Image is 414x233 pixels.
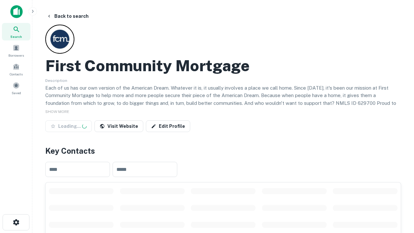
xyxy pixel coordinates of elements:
a: Saved [2,79,30,97]
p: Each of us has our own version of the American Dream. Whatever it is, it usually involves a place... [45,84,401,115]
a: Search [2,23,30,40]
button: Back to search [44,10,91,22]
span: SHOW MORE [45,109,69,114]
img: capitalize-icon.png [10,5,23,18]
a: Borrowers [2,42,30,59]
span: Borrowers [8,53,24,58]
a: Contacts [2,61,30,78]
h2: First Community Mortgage [45,56,250,75]
a: Visit Website [94,120,143,132]
span: Search [10,34,22,39]
h4: Key Contacts [45,145,401,157]
span: Saved [12,90,21,95]
span: Description [45,78,67,83]
span: Contacts [10,72,23,77]
iframe: Chat Widget [382,161,414,192]
a: Edit Profile [146,120,190,132]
